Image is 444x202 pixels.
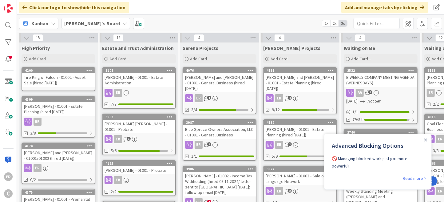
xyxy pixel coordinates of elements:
[190,56,210,62] span: Add Card...
[102,67,176,109] a: 3108[PERSON_NAME] - 01001 - Estate AdministrationER7/7
[183,120,256,139] div: 3987Blue Spruce Owners Association, LLC - 01001 - General Business
[346,98,358,104] span: [DATE]
[22,45,50,51] span: High Priority
[433,101,439,107] span: 2/2
[267,167,336,171] div: 3977
[264,166,336,172] div: 3977
[354,18,400,29] input: Quick Filter...
[264,68,336,73] div: 4137
[347,130,417,135] div: 2740
[103,176,175,184] div: ER
[22,164,95,172] div: ER
[183,166,256,196] div: 3986[PERSON_NAME] - 01002 - Income Tax Withholding (hired 08.11.2024/ letter sent to [GEOGRAPHIC_...
[22,118,95,126] div: ER
[288,142,292,146] span: 2
[274,34,285,42] span: 4
[207,96,211,100] span: 1
[114,135,122,143] div: ER
[29,56,49,62] span: Add Card...
[368,90,372,94] span: 1
[30,130,36,136] span: 3/8
[25,68,95,73] div: 4200
[351,56,371,62] span: Add Card...
[341,2,428,13] div: Add and manage tabs by clicking
[264,141,336,149] div: ER
[288,189,292,193] span: 2
[344,130,417,135] div: 2740
[344,67,418,124] a: 2532BIWEEKLY COMPANY MEETING AGENDA (WEDNESDAYS)AA[DATE]Not Set1/179/84
[264,94,336,102] div: ER
[103,68,175,73] div: 3108
[22,97,95,102] div: 4199
[344,68,417,73] div: 2532
[25,97,95,102] div: 4199
[356,89,364,97] div: AA
[22,68,95,73] div: 4200
[331,20,339,26] span: 2x
[183,125,256,139] div: Blue Spruce Owners Association, LLC - 01001 - General Business
[271,56,290,62] span: Add Card...
[22,96,95,138] a: 4199[PERSON_NAME] - 01001 - Estate Planning (hired [DATE])ER3/8
[344,129,418,176] a: 2740Weekly Standing Meeting ([PERSON_NAME] and [PERSON_NAME])1/1
[183,73,256,92] div: [PERSON_NAME] and [PERSON_NAME] - 01001 - General Business (hired [DATE])
[264,120,336,125] div: 4139
[22,190,95,195] div: 4175
[195,94,203,102] div: ER
[186,167,256,171] div: 3986
[264,68,336,92] div: 4137[PERSON_NAME] and [PERSON_NAME] - 01001 - Estate Planning (hired [DATE])
[31,20,48,27] span: Kanban
[22,97,95,116] div: 4199[PERSON_NAME] - 01001 - Estate Planning (hired [DATE])
[272,107,280,113] span: 9/12
[103,161,175,166] div: 4165
[352,116,363,123] span: 79/84
[433,147,439,154] span: 3/3
[105,68,175,73] div: 3108
[183,68,256,92] div: 4076[PERSON_NAME] and [PERSON_NAME] - 01001 - General Business (hired [DATE])
[109,56,129,62] span: Add Card...
[344,68,417,87] div: 2532BIWEEKLY COMPANY MEETING AGENDA (WEDNESDAYS)
[34,164,42,172] div: ER
[264,73,336,92] div: [PERSON_NAME] and [PERSON_NAME] - 01001 - Estate Planning (hired [DATE])
[111,188,117,195] span: 2/2
[22,67,95,91] a: 4200Tire King of Falcon - 01002 - Asset Sale (hired [DATE])
[264,125,336,139] div: [PERSON_NAME] - 01001 - Estate Planning (hired [DATE])
[111,101,117,107] span: 7/7
[4,172,13,181] div: ER
[102,160,176,196] a: 4165[PERSON_NAME] - 01001 - ProbateER2/2
[103,120,175,133] div: [PERSON_NAME].[PERSON_NAME] - 01001 - Probate
[103,135,175,143] div: ER
[33,34,43,42] span: 15
[352,109,358,115] span: 1 / 1
[111,147,117,154] span: 5/6
[264,166,336,185] div: 3977[PERSON_NAME] - 01003 - Sale of Sign Language Network
[267,120,336,125] div: 4139
[275,94,283,102] div: ER
[25,144,95,148] div: 4174
[103,68,175,87] div: 3108[PERSON_NAME] - 01001 - Estate Administration
[127,137,131,141] span: 1
[34,118,42,126] div: ER
[275,141,283,149] div: ER
[263,119,337,161] a: 4139[PERSON_NAME] - 01001 - Estate Planning (hired [DATE])ER5/9
[264,120,336,139] div: 4139[PERSON_NAME] - 01001 - Estate Planning (hired [DATE])
[183,68,256,73] div: 4076
[427,89,435,97] div: ER
[183,120,256,125] div: 3987
[183,67,256,114] a: 4076[PERSON_NAME] and [PERSON_NAME] - 01001 - General Business (hired [DATE])ER3/4
[264,172,336,185] div: [PERSON_NAME] - 01003 - Sale of Sign Language Network
[339,20,347,26] span: 3x
[22,102,95,116] div: [PERSON_NAME] - 01001 - Estate Planning (hired [DATE])
[25,190,95,195] div: 4175
[186,68,256,73] div: 4076
[344,130,417,154] div: 2740Weekly Standing Meeting ([PERSON_NAME] and [PERSON_NAME])
[102,45,174,51] span: Estate and Trust Administration
[191,107,197,113] span: 3/4
[19,2,129,13] div: Click our logo to show/hide this navigation
[22,143,95,184] a: 4174[PERSON_NAME] and [PERSON_NAME] - 01001/01002 (hired [DATE])ER0/2
[264,187,336,195] div: ER
[22,149,95,162] div: [PERSON_NAME] and [PERSON_NAME] - 01001/01002 (hired [DATE])
[103,73,175,87] div: [PERSON_NAME] - 01001 - Estate Administration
